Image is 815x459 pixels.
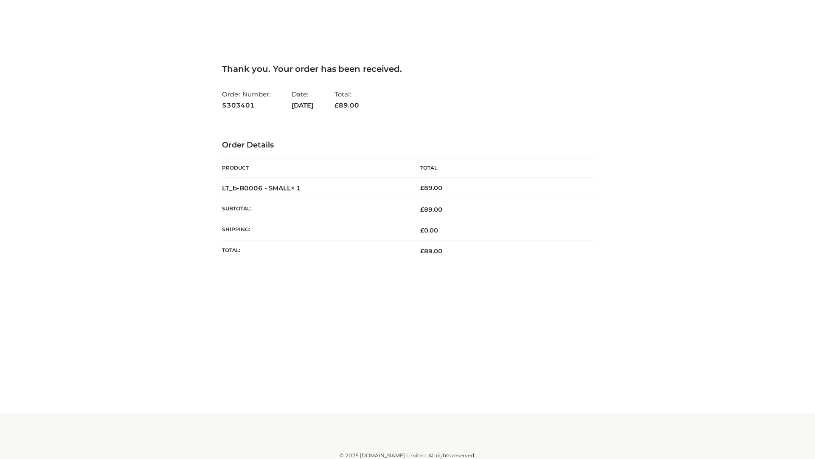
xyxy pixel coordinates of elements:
[222,159,407,178] th: Product
[291,184,301,192] strong: × 1
[222,199,407,220] th: Subtotal:
[420,184,442,192] bdi: 89.00
[222,87,270,113] li: Order Number:
[420,227,424,234] span: £
[222,241,407,262] th: Total:
[420,247,442,255] span: 89.00
[292,100,313,111] strong: [DATE]
[420,227,438,234] bdi: 0.00
[334,101,359,109] span: 89.00
[420,247,424,255] span: £
[292,87,313,113] li: Date:
[420,206,424,213] span: £
[222,184,301,192] strong: LT_b-B0006 - SMALL
[420,184,424,192] span: £
[334,101,339,109] span: £
[222,141,593,150] h3: Order Details
[407,159,593,178] th: Total
[222,64,593,74] h3: Thank you. Your order has been received.
[420,206,442,213] span: 89.00
[222,220,407,241] th: Shipping:
[222,100,270,111] strong: 5303401
[334,87,359,113] li: Total:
